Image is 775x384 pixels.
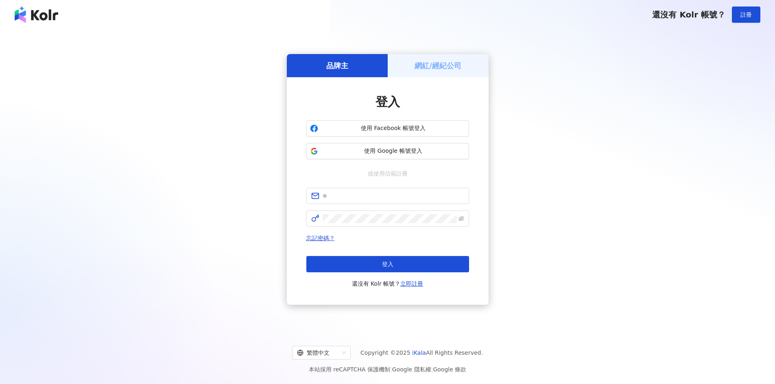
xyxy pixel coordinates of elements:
[326,61,348,71] h5: 品牌主
[652,10,725,20] span: 還沒有 Kolr 帳號？
[392,366,431,373] a: Google 隱私權
[321,147,465,155] span: 使用 Google 帳號登入
[740,11,752,18] span: 註冊
[306,120,469,137] button: 使用 Facebook 帳號登入
[400,280,423,287] a: 立即註冊
[362,169,413,178] span: 或使用信箱註冊
[352,279,424,289] span: 還沒有 Kolr 帳號？
[458,216,464,221] span: eye-invisible
[433,366,466,373] a: Google 條款
[306,235,335,241] a: 忘記密碼？
[431,366,433,373] span: |
[306,256,469,272] button: 登入
[382,261,393,267] span: 登入
[306,143,469,159] button: 使用 Google 帳號登入
[360,348,483,358] span: Copyright © 2025 All Rights Reserved.
[15,7,58,23] img: logo
[412,349,426,356] a: iKala
[297,346,338,359] div: 繁體中文
[415,61,461,71] h5: 網紅/經紀公司
[309,364,466,374] span: 本站採用 reCAPTCHA 保護機制
[390,366,392,373] span: |
[321,124,465,132] span: 使用 Facebook 帳號登入
[732,7,760,23] button: 註冊
[375,95,400,109] span: 登入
